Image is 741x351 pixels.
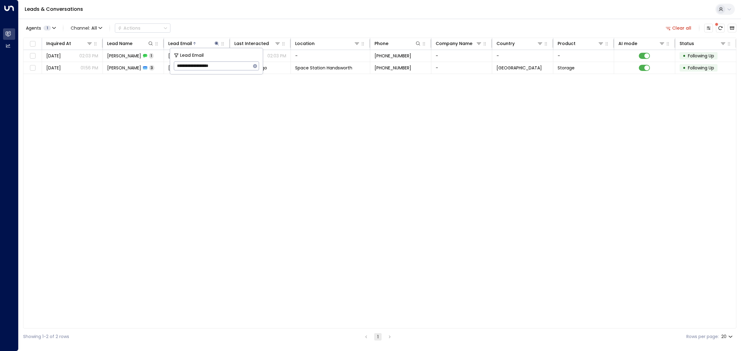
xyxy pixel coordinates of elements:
[23,333,69,340] div: Showing 1-2 of 2 rows
[680,40,694,47] div: Status
[44,26,51,31] span: 1
[362,333,394,341] nav: pagination navigation
[29,40,36,48] span: Toggle select all
[375,53,411,59] span: +447785235278
[728,24,736,32] button: Archived Leads
[149,65,154,70] span: 3
[46,40,93,47] div: Inquired At
[115,23,170,33] div: Button group with a nested menu
[68,24,105,32] button: Channel:All
[25,6,83,13] a: Leads & Conversations
[46,65,61,71] span: Aug 29, 2025
[168,40,220,47] div: Lead Email
[115,23,170,33] button: Actions
[492,50,553,62] td: -
[721,332,734,341] div: 20
[234,40,269,47] div: Last Interacted
[81,65,98,71] p: 01:56 PM
[374,333,382,341] button: page 1
[168,65,225,71] span: njuamadia@gmail.com
[107,53,141,59] span: Madia Njua
[431,50,492,62] td: -
[295,40,315,47] div: Location
[68,24,105,32] span: Channel:
[29,64,36,72] span: Toggle select row
[688,53,714,59] span: Following Up
[663,24,694,32] button: Clear all
[618,40,637,47] div: AI mode
[23,24,58,32] button: Agents1
[680,40,726,47] div: Status
[295,40,360,47] div: Location
[436,40,482,47] div: Company Name
[107,40,132,47] div: Lead Name
[107,40,153,47] div: Lead Name
[431,62,492,74] td: -
[29,52,36,60] span: Toggle select row
[107,65,141,71] span: Madia Njua
[704,24,713,32] button: Customize
[180,52,204,59] span: Lead Email
[375,40,421,47] div: Phone
[688,65,714,71] span: Following Up
[618,40,665,47] div: AI mode
[683,51,686,61] div: •
[558,40,576,47] div: Product
[118,25,140,31] div: Actions
[26,26,41,30] span: Agents
[716,24,725,32] span: There are new threads available. Refresh the grid to view the latest updates.
[558,65,575,71] span: Storage
[683,63,686,73] div: •
[686,333,719,340] label: Rows per page:
[79,53,98,59] p: 02:03 PM
[553,50,614,62] td: -
[558,40,604,47] div: Product
[496,40,543,47] div: Country
[234,40,281,47] div: Last Interacted
[496,65,542,71] span: United Kingdom
[149,53,153,58] span: 1
[46,40,71,47] div: Inquired At
[46,53,61,59] span: Aug 31, 2025
[436,40,472,47] div: Company Name
[291,50,370,62] td: -
[168,53,225,59] span: njuamadia@gmail.com
[496,40,515,47] div: Country
[267,53,286,59] p: 02:03 PM
[91,26,97,31] span: All
[295,65,352,71] span: Space Station Handsworth
[375,40,388,47] div: Phone
[168,40,192,47] div: Lead Email
[375,65,411,71] span: +447785235278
